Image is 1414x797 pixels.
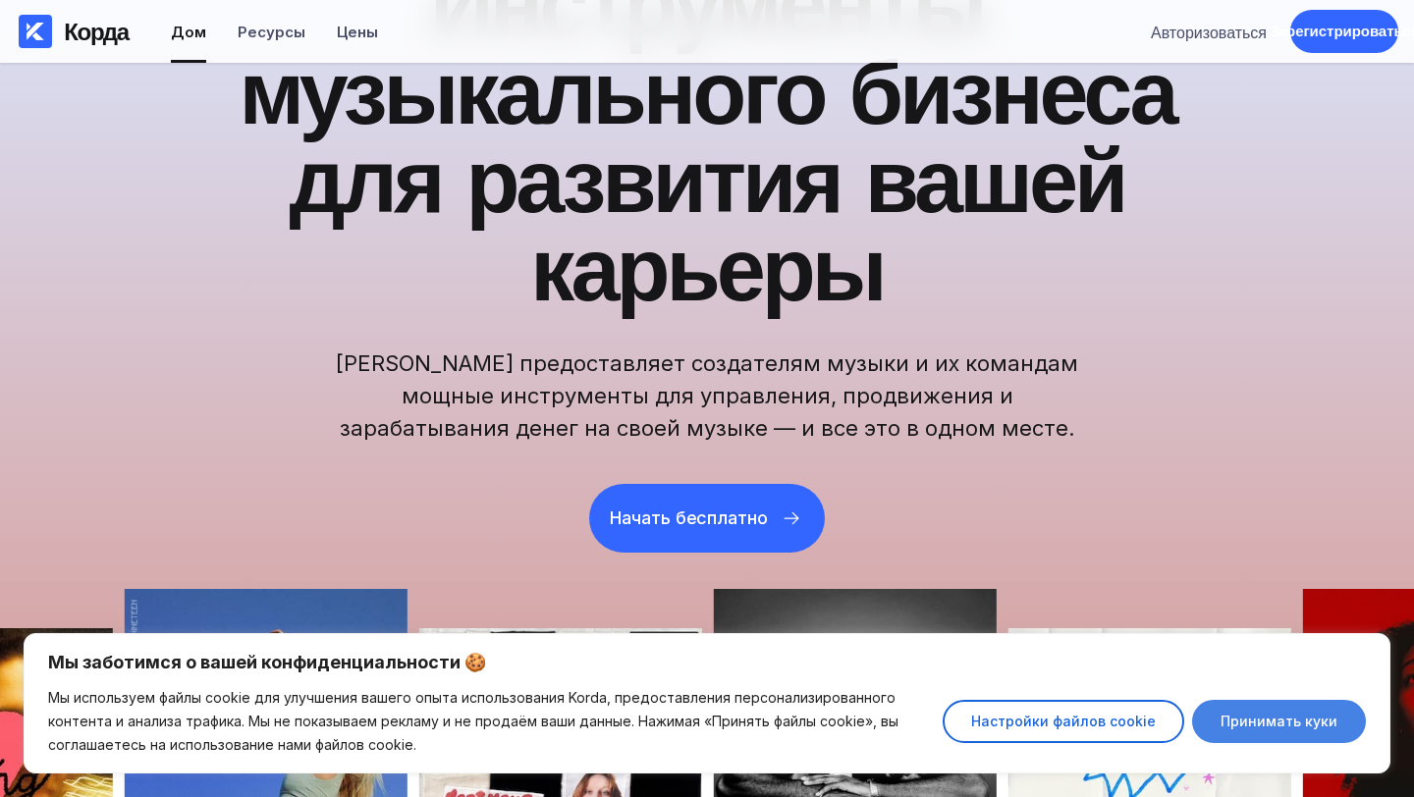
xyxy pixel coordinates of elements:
[589,484,825,553] button: Начать бесплатно
[971,713,1156,729] font: Настройки файлов cookie
[610,507,768,528] font: Начать бесплатно
[1221,713,1337,729] font: Принимать куки
[238,23,305,41] font: Ресурсы
[48,689,898,753] font: Мы используем файлы cookie для улучшения вашего опыта использования Korda, предоставления персона...
[1290,10,1398,53] a: Зарегистрироваться
[337,23,378,41] font: Цены
[336,350,1078,441] font: [PERSON_NAME] предоставляет создателям музыки и их командам мощные инструменты для управления, пр...
[64,17,128,46] font: Корда
[1192,700,1366,743] button: Принимать куки
[171,23,206,41] font: Дом
[48,652,486,672] font: Мы заботимся о вашей конфиденциальности 🍪
[943,700,1184,743] button: Настройки файлов cookie
[1151,23,1267,42] font: Авторизоваться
